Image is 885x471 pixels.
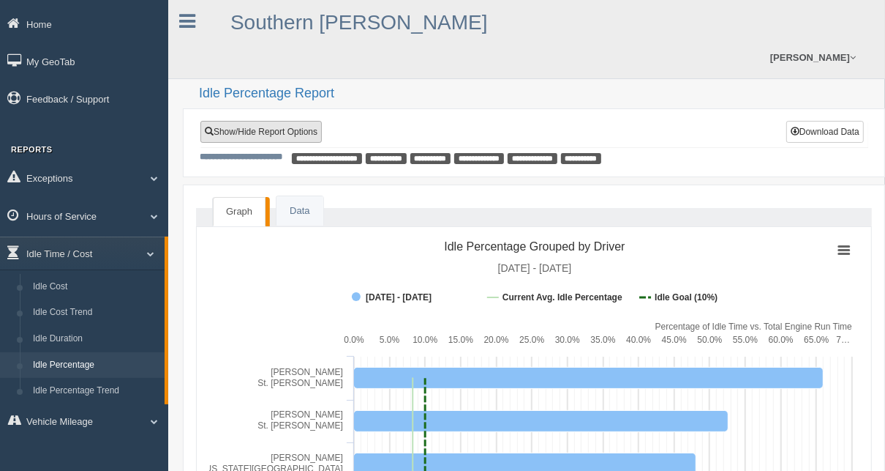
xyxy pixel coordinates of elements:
a: Data [276,196,323,226]
tspan: St. [PERSON_NAME] [257,378,343,388]
a: Idle Percentage Trend [26,378,165,404]
tspan: [DATE] - [DATE] [498,262,572,274]
a: Graph [213,197,265,227]
text: 60.0% [769,335,794,345]
text: 0.0% [344,335,364,345]
text: 5.0% [380,335,400,345]
tspan: [PERSON_NAME] [271,409,343,420]
text: 20.0% [484,335,509,345]
text: 65.0% [804,335,829,345]
a: Southern [PERSON_NAME] [230,11,488,34]
tspan: Current Avg. Idle Percentage [502,292,622,303]
tspan: Idle Percentage Grouped by Driver [444,240,625,253]
text: 10.0% [413,335,437,345]
tspan: 7… [836,335,850,345]
text: 35.0% [590,335,615,345]
tspan: Percentage of Idle Time vs. Total Engine Run Time [655,322,853,332]
text: 55.0% [733,335,758,345]
tspan: [PERSON_NAME] [271,453,343,463]
tspan: St. [PERSON_NAME] [257,420,343,431]
a: [PERSON_NAME] [763,37,863,78]
a: Idle Duration [26,326,165,352]
a: Idle Cost Trend [26,300,165,326]
a: Idle Percentage [26,352,165,379]
tspan: [PERSON_NAME] [271,367,343,377]
text: 50.0% [697,335,722,345]
tspan: [DATE] - [DATE] [366,292,432,303]
a: Idle Cost [26,274,165,300]
text: 15.0% [448,335,473,345]
a: Show/Hide Report Options [200,121,322,143]
text: 25.0% [519,335,544,345]
text: 30.0% [555,335,580,345]
tspan: Idle Goal (10%) [655,292,718,303]
button: Download Data [786,121,864,143]
text: 45.0% [662,335,687,345]
text: 40.0% [626,335,651,345]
